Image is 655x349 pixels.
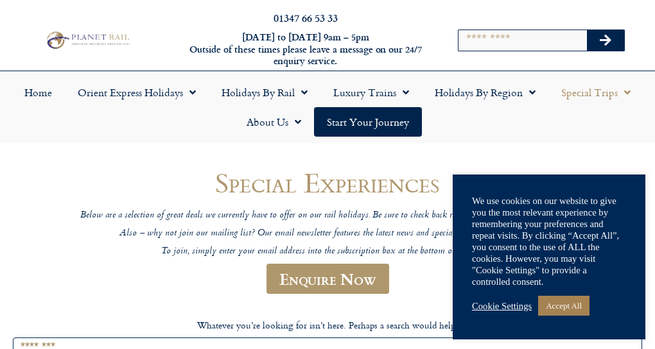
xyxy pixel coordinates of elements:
a: Cookie Settings [472,300,532,312]
a: Special Trips [548,78,643,107]
a: Start your Journey [314,107,422,137]
button: Search [587,30,624,51]
a: Holidays by Rail [209,78,320,107]
h1: Special Experiences [19,167,636,198]
p: Also – why not join our mailing list? Our email newsletter features the latest news and special o... [19,228,636,240]
a: Enquire Now [266,264,389,294]
a: Accept All [538,296,589,316]
img: Planet Rail Train Holidays Logo [43,30,132,51]
a: Home [12,78,65,107]
div: We use cookies on our website to give you the most relevant experience by remembering your prefer... [472,195,626,287]
p: Whatever you’re looking for isn’t here. Perhaps a search would help. [13,318,642,332]
a: Orient Express Holidays [65,78,209,107]
p: Below are a selection of great deals we currently have to offer on our rail holidays. Be sure to ... [19,210,636,222]
a: Holidays by Region [422,78,548,107]
nav: Menu [6,78,649,137]
a: About Us [234,107,314,137]
p: To join, simply enter your email address into the subscription box at the bottom on this page.” [19,246,636,258]
a: 01347 66 53 33 [274,10,338,25]
a: Luxury Trains [320,78,422,107]
h6: [DATE] to [DATE] 9am – 5pm Outside of these times please leave a message on our 24/7 enquiry serv... [178,31,433,67]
